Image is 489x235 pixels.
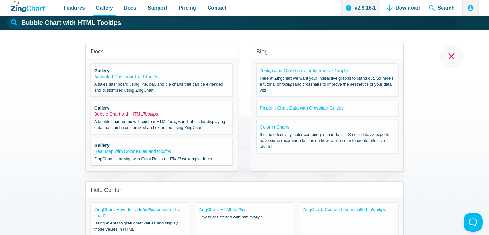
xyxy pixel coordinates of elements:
a: ZingChart: How do I addtooltipsoutside of a chart? [94,207,180,218]
em: Tooltips [156,149,171,154]
strong: Gallery [94,105,109,110]
em: Tooltips [145,74,160,79]
a: ZingChart: Custom tokens called intooltips [302,207,386,212]
strong: Gallery [94,68,109,73]
strong: Docs [91,48,104,55]
span: Pricing [179,4,196,12]
span: Here at Zingchart we want your interactive graphs to stand out. So here's a tutorial on and cross... [260,75,395,93]
a: Tooltipsand Crosshairs for Interactive Graphs [260,68,349,73]
span: Docs [124,4,136,12]
strong: Blog [256,48,268,55]
em: tooltips [168,119,181,124]
span: If used effectively, color can bring a chart to life. So our dataviz experts have some recommenda... [260,132,395,150]
span: Using events to grab chart values and display those values in HTML. [94,220,187,232]
em: tooltips [281,82,294,87]
strong: Help Center [91,187,121,193]
a: Color in Charts [260,125,289,130]
span: A sales dashboard using line, bar, and pie charts that can be extended and customized using ZingC... [94,81,229,93]
span: A bubble chart demo with custom HTML and labels for displaying data that can be customized and ex... [94,118,229,131]
iframe: Toggle Customer Support [464,213,483,232]
input: Search... [7,17,457,29]
span: Support [148,4,167,12]
em: Tooltips [171,156,185,161]
span: Features [64,4,85,12]
em: tooltips [372,207,386,212]
em: tooltips [249,215,262,219]
a: Pinpoint Chart Data with Crosshair Guides [260,105,344,110]
em: Tooltips [143,111,158,117]
span: ZingChart Heat Map with Color Rules and example demo [94,156,229,162]
a: Heat Map with Color Rules andTooltips [94,149,171,154]
span: Contact [208,4,227,12]
strong: Gallery [94,143,109,148]
span: Gallery [96,4,113,12]
em: Tooltips [260,68,275,73]
a: Animated Dashboard withTooltips [94,74,160,79]
a: ZingChart: HTMLtooltips [198,207,247,212]
a: Bubble Chart with HTMLTooltips [94,111,158,117]
em: tooltips [143,207,157,212]
span: How to get started with html ! [198,214,291,220]
em: tooltips [232,207,246,212]
a: ZingChart Logo. Click to return to the homepage [11,1,47,12]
